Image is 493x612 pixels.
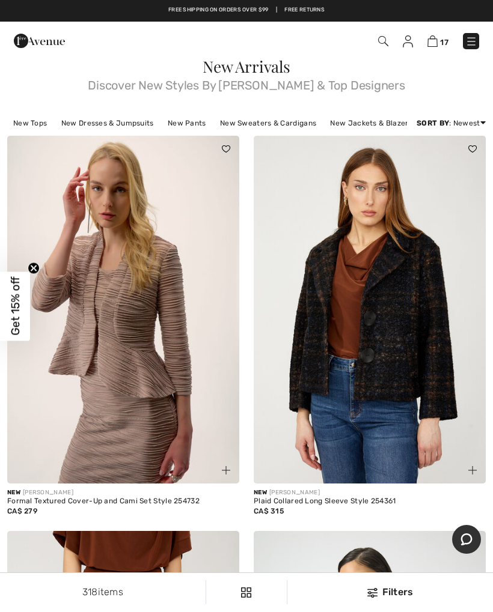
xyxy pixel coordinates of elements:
img: Search [378,36,388,46]
img: 1ère Avenue [14,29,65,53]
div: [PERSON_NAME] [254,488,486,497]
a: New Dresses & Jumpsuits [55,115,160,131]
img: heart_black_full.svg [468,145,477,153]
span: CA$ 279 [7,507,37,515]
a: New Pants [162,115,212,131]
span: Get 15% off [8,277,22,336]
span: New [254,489,267,496]
a: New Tops [7,115,53,131]
div: : Newest [417,118,486,129]
span: 318 [82,586,98,598]
span: New Arrivals [203,56,290,77]
img: My Info [403,35,413,47]
a: New Sweaters & Cardigans [214,115,322,131]
img: Menu [465,35,477,47]
iframe: Opens a widget where you can chat to one of our agents [452,525,481,555]
strong: Sort By [417,119,449,127]
div: Formal Textured Cover-Up and Cami Set Style 254732 [7,497,239,506]
span: 17 [440,38,449,47]
img: plus_v2.svg [222,466,230,474]
img: heart_black_full.svg [222,145,230,153]
a: New Jackets & Blazers [324,115,418,131]
img: Filters [241,587,251,598]
span: Discover New Styles By [PERSON_NAME] & Top Designers [7,74,486,91]
a: Free shipping on orders over $99 [168,6,269,14]
img: Plaid Collared Long Sleeve Style 254361. Navy/copper [254,136,486,483]
span: New [7,489,20,496]
span: CA$ 315 [254,507,284,515]
a: 17 [427,34,449,48]
a: Free Returns [284,6,325,14]
img: Filters [367,588,378,598]
img: plus_v2.svg [468,466,477,474]
a: 1ère Avenue [14,34,65,46]
div: Plaid Collared Long Sleeve Style 254361 [254,497,486,506]
img: Shopping Bag [427,35,438,47]
div: [PERSON_NAME] [7,488,239,497]
div: Filters [295,585,486,599]
span: | [276,6,277,14]
button: Close teaser [28,262,40,274]
img: Formal Textured Cover-Up and Cami Set Style 254732. Sand [7,136,239,483]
